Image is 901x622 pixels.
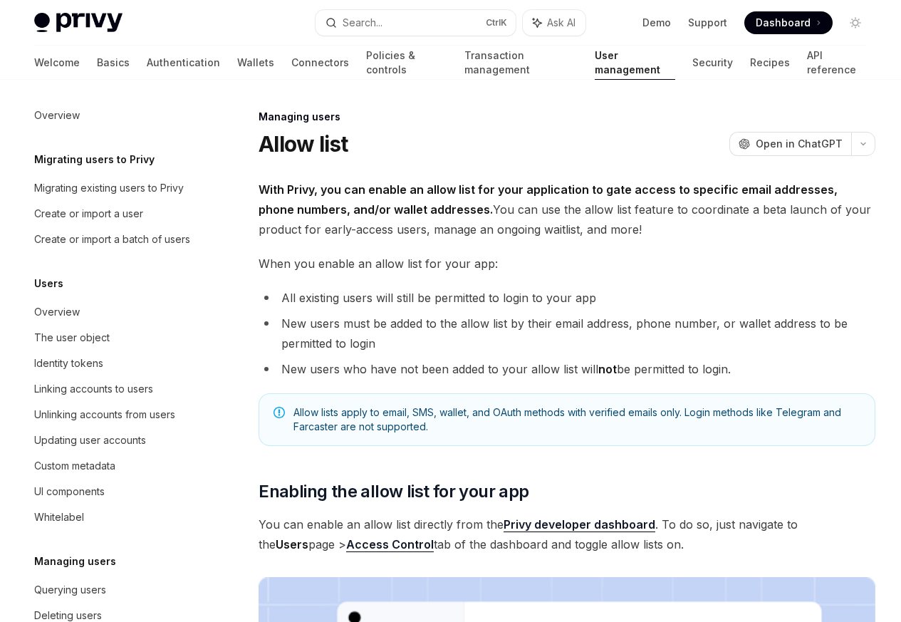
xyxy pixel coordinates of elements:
[34,483,105,500] div: UI components
[642,16,671,30] a: Demo
[23,402,205,427] a: Unlinking accounts from users
[504,517,655,532] a: Privy developer dashboard
[259,182,838,217] strong: With Privy, you can enable an allow list for your application to gate access to specific email ad...
[756,16,811,30] span: Dashboard
[343,14,382,31] div: Search...
[23,577,205,603] a: Querying users
[750,46,790,80] a: Recipes
[34,151,155,168] h5: Migrating users to Privy
[23,504,205,530] a: Whitelabel
[595,46,676,80] a: User management
[259,514,875,554] span: You can enable an allow list directly from the . To do so, just navigate to the page > tab of the...
[346,537,434,552] a: Access Control
[688,16,727,30] a: Support
[34,553,116,570] h5: Managing users
[34,380,153,398] div: Linking accounts to users
[23,453,205,479] a: Custom metadata
[259,288,875,308] li: All existing users will still be permitted to login to your app
[34,432,146,449] div: Updating user accounts
[23,376,205,402] a: Linking accounts to users
[274,407,285,418] svg: Note
[692,46,733,80] a: Security
[366,46,447,80] a: Policies & controls
[259,313,875,353] li: New users must be added to the allow list by their email address, phone number, or wallet address...
[34,107,80,124] div: Overview
[523,10,585,36] button: Ask AI
[23,351,205,376] a: Identity tokens
[34,46,80,80] a: Welcome
[486,17,507,28] span: Ctrl K
[293,405,860,434] span: Allow lists apply to email, SMS, wallet, and OAuth methods with verified emails only. Login metho...
[756,137,843,151] span: Open in ChatGPT
[34,13,123,33] img: light logo
[316,10,516,36] button: Search...CtrlK
[23,103,205,128] a: Overview
[259,480,528,503] span: Enabling the allow list for your app
[259,180,875,239] span: You can use the allow list feature to coordinate a beta launch of your product for early-access u...
[34,329,110,346] div: The user object
[23,201,205,227] a: Create or import a user
[147,46,220,80] a: Authentication
[34,457,115,475] div: Custom metadata
[34,180,184,197] div: Migrating existing users to Privy
[291,46,349,80] a: Connectors
[34,231,190,248] div: Create or import a batch of users
[34,275,63,292] h5: Users
[34,509,84,526] div: Whitelabel
[259,254,875,274] span: When you enable an allow list for your app:
[23,175,205,201] a: Migrating existing users to Privy
[464,46,577,80] a: Transaction management
[237,46,274,80] a: Wallets
[598,362,617,376] strong: not
[844,11,867,34] button: Toggle dark mode
[34,355,103,372] div: Identity tokens
[259,110,875,124] div: Managing users
[23,479,205,504] a: UI components
[23,427,205,453] a: Updating user accounts
[34,581,106,598] div: Querying users
[97,46,130,80] a: Basics
[744,11,833,34] a: Dashboard
[259,131,348,157] h1: Allow list
[34,304,80,321] div: Overview
[259,359,875,379] li: New users who have not been added to your allow list will be permitted to login.
[34,205,143,222] div: Create or import a user
[34,406,175,423] div: Unlinking accounts from users
[729,132,851,156] button: Open in ChatGPT
[23,325,205,351] a: The user object
[23,227,205,252] a: Create or import a batch of users
[23,299,205,325] a: Overview
[547,16,576,30] span: Ask AI
[276,537,308,551] strong: Users
[807,46,867,80] a: API reference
